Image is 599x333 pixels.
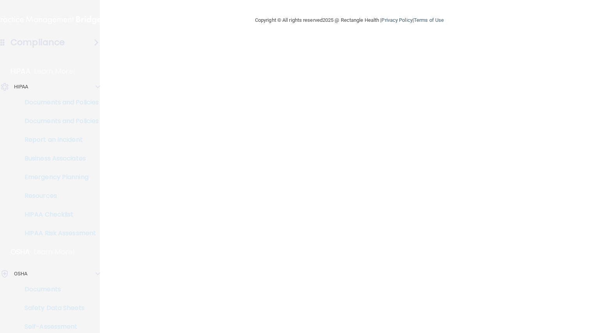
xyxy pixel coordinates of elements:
p: Safety Data Sheets [5,304,112,312]
p: Documents and Policies [5,99,112,106]
p: Documents [5,285,112,293]
a: Privacy Policy [381,17,412,23]
p: OSHA [11,247,30,257]
a: Terms of Use [414,17,444,23]
p: Documents and Policies [5,117,112,125]
p: Learn More! [34,247,75,257]
p: Business Associates [5,155,112,162]
p: Emergency Planning [5,173,112,181]
p: Resources [5,192,112,200]
p: HIPAA Checklist [5,211,112,218]
div: Copyright © All rights reserved 2025 @ Rectangle Health | | [207,8,492,33]
p: HIPAA [11,67,30,76]
p: Learn More! [34,67,76,76]
p: OSHA [14,269,27,278]
h4: Compliance [11,37,65,48]
p: HIPAA [14,82,28,92]
p: Self-Assessment [5,323,112,331]
p: HIPAA Risk Assessment [5,229,112,237]
p: Report an Incident [5,136,112,144]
